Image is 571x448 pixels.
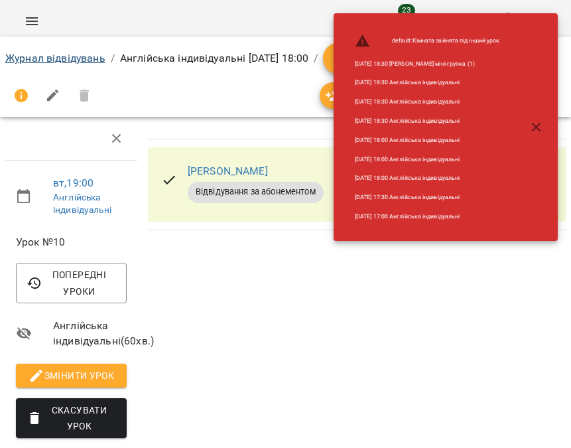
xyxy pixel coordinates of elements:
li: default : Кімната зайнята під інший урок [344,28,511,54]
span: Англійська індивідуальні ( 60 хв. ) [53,318,127,349]
li: [DATE] 18:30 Англійська індивідуальні [344,92,511,112]
a: вт , 19:00 [53,177,94,189]
span: Скасувати Урок [27,402,116,434]
li: [DATE] 17:30 Англійська індивідуальні [344,188,511,207]
a: [PERSON_NAME] [188,165,268,177]
li: / [314,50,318,66]
nav: breadcrumb [5,42,566,74]
p: Англійська індивідуальні [DATE] 18:00 [120,50,308,66]
li: [DATE] 18:30 Англійська індивідуальні [344,112,511,131]
button: Змінити урок [16,364,127,388]
a: Англійська індивідуальні [53,192,111,216]
li: / [111,50,115,66]
button: Попередні уроки [16,263,127,303]
a: Журнал відвідувань [5,52,105,64]
li: [DATE] 17:00 Англійська індивідуальні [344,207,511,226]
span: Відвідування за абонементом [188,186,324,198]
span: Попередні уроки [27,267,116,299]
button: Урок відбувся [323,42,434,74]
span: Урок №10 [16,234,127,250]
li: [DATE] 18:00 Англійська індивідуальні [344,169,511,188]
li: [DATE] 18:30 [PERSON_NAME] міні-групка (1) [344,54,511,74]
span: Змінити урок [27,368,116,384]
li: [DATE] 18:30 Англійська індивідуальні [344,73,511,92]
li: [DATE] 18:00 Англійська індивідуальні [344,150,511,169]
button: Menu [16,5,48,37]
button: Скасувати Урок [16,398,127,438]
span: 23 [398,4,415,17]
li: [DATE] 18:00 Англійська індивідуальні [344,131,511,150]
